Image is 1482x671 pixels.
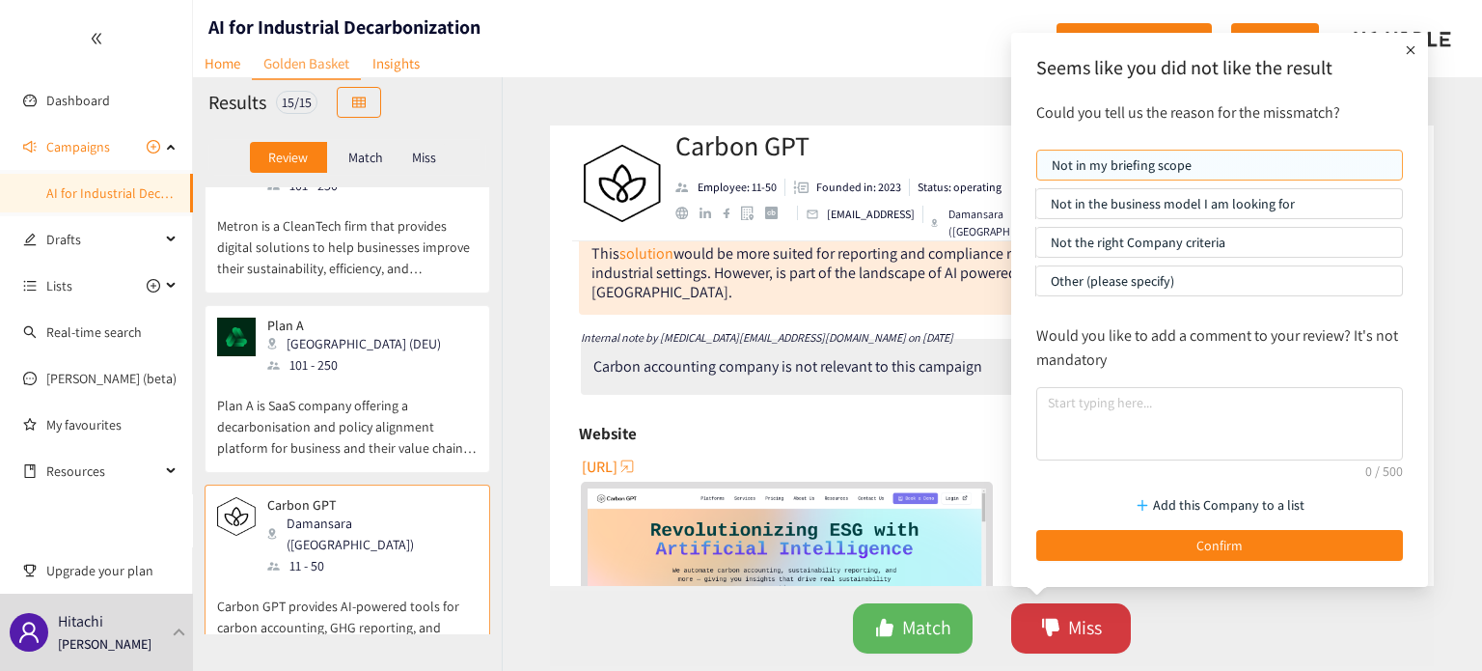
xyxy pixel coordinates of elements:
span: Export [1267,28,1304,49]
span: [URL] [582,455,617,479]
a: Real-time search [46,323,142,341]
span: Campaigns [46,127,110,166]
h2: Carbon GPT [675,126,1064,165]
span: dislike [1041,618,1060,640]
p: Not the right Company criteria [1051,228,1387,257]
span: Lists [46,266,72,305]
p: Not in my briefing scope [1052,151,1387,180]
a: My favourites [46,405,178,444]
span: Miss [1068,613,1102,643]
span: plus [1401,41,1420,60]
span: download [1246,32,1259,47]
button: Confirm [1036,530,1403,561]
span: redo [1071,32,1084,47]
p: Plan A is SaaS company offering a decarbonisation and policy alignment platform for business and ... [217,376,478,459]
div: Damansara ([GEOGRAPHIC_DATA]) [931,206,1063,240]
span: Match [902,613,951,643]
button: downloadExport [1231,23,1319,54]
div: 15 / 15 [276,91,317,114]
p: Miss [412,150,436,165]
div: 11 - 50 [267,555,476,576]
span: trophy [23,564,37,577]
li: Status [910,179,1002,196]
p: Carbon GPT provides AI-powered tools for carbon accounting, GHG reporting, and decarbonization pl... [217,576,478,659]
a: Golden Basket [252,48,361,80]
a: Insights [361,48,431,78]
a: google maps [741,206,765,220]
div: 101 - 250 [267,354,453,376]
h2: Results [208,89,266,116]
a: website [675,207,700,219]
p: Match [348,150,383,165]
a: facebook [723,208,741,218]
span: user [17,621,41,644]
i: Internal note by [MEDICAL_DATA][EMAIL_ADDRESS][DOMAIN_NAME] on [DATE] [581,330,953,345]
span: sound [23,140,37,154]
p: Review [268,150,308,165]
span: plus-circle [147,140,160,154]
a: Dashboard [46,92,110,109]
button: likeMatch [853,603,973,654]
img: Snapshot of the company's website [217,497,256,536]
h1: AI for Industrial Decarbonization [208,14,480,41]
div: This would be more suited for reporting and compliance rather than operational decarbonization in... [579,232,1322,315]
button: Add this Company to a list [1036,489,1403,520]
a: solution [619,243,673,264]
p: Could you tell us the reason for the missmatch? [1027,100,1413,125]
a: linkedin [700,208,723,219]
div: Carbon accounting company is not relevant to this campaign [593,357,982,377]
p: Would you like to add a comment to your review? It's not mandatory [1036,323,1403,372]
li: Employees [675,179,785,196]
p: Hitachi [58,609,103,633]
span: Drafts [46,220,160,259]
p: Status: operating [918,179,1002,196]
a: AI for Industrial Decarbonization [46,184,233,202]
a: [PERSON_NAME] (beta) [46,370,177,387]
button: [URL] [582,451,637,482]
div: チャットウィジェット [1386,578,1482,671]
span: Resources [46,452,160,490]
p: Not in the business model I am looking for [1051,189,1387,218]
button: table [337,87,381,118]
img: Snapshot of the company's website [217,318,256,356]
h6: Website [579,419,637,448]
p: Carbon GPT [267,497,464,513]
div: [GEOGRAPHIC_DATA] (DEU) [267,333,453,354]
p: Add this Company to a list [1153,494,1304,516]
p: Employee: 11-50 [698,179,777,196]
li: Founded in year [785,179,910,196]
span: unordered-list [23,279,37,293]
span: Request a Delivery [1092,28,1197,49]
p: Metron is a CleanTech firm that provides digital solutions to help businesses improve their susta... [217,196,478,279]
span: double-left [90,32,103,45]
a: crunchbase [765,207,789,219]
span: Upgrade your plan [46,551,178,590]
iframe: Chat Widget [1386,578,1482,671]
p: [EMAIL_ADDRESS] [827,206,915,223]
h2: Seems like you did not like the result [1036,54,1403,81]
button: dislikeMiss [1011,603,1131,654]
p: Plan A [267,318,441,333]
p: Other (please specify) [1051,266,1387,295]
span: edit [23,233,37,246]
span: like [875,618,894,640]
span: plus-circle [147,279,160,293]
span: Confirm [1196,535,1243,556]
span: table [352,96,366,111]
div: Damansara ([GEOGRAPHIC_DATA]) [267,513,476,555]
span: book [23,464,37,478]
p: Founded in: 2023 [816,179,901,196]
img: Company Logo [584,145,661,222]
button: redoRequest a Delivery [1057,23,1212,54]
a: Home [193,48,252,78]
p: [PERSON_NAME] [58,633,151,655]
